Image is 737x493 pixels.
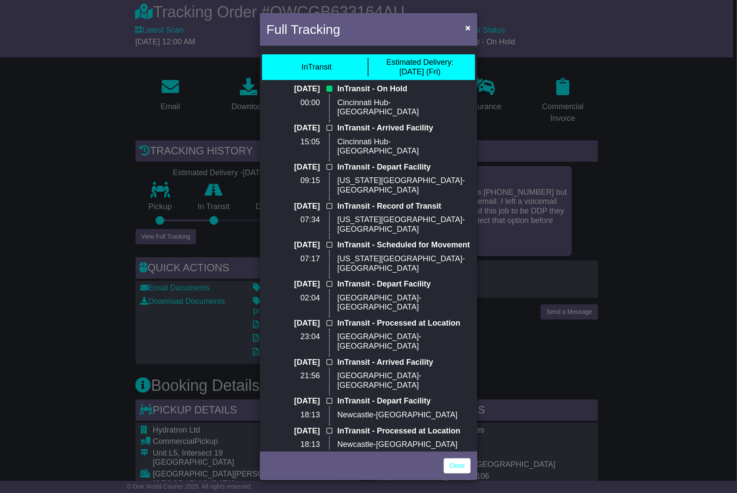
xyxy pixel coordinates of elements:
p: InTransit - Arrived Facility [337,358,471,367]
p: 23:04 [266,332,320,342]
p: [DATE] [266,84,320,94]
p: InTransit - Scheduled for Movement [337,240,471,250]
p: [DATE] [266,240,320,250]
p: InTransit - Processed at Location [337,319,471,328]
p: [DATE] [266,426,320,436]
p: Cincinnati Hub-[GEOGRAPHIC_DATA] [337,98,471,117]
p: InTransit - On Hold [337,84,471,94]
p: [GEOGRAPHIC_DATA]-[GEOGRAPHIC_DATA] [337,332,471,351]
p: Cincinnati Hub-[GEOGRAPHIC_DATA] [337,137,471,156]
p: 07:34 [266,215,320,225]
p: [US_STATE][GEOGRAPHIC_DATA]-[GEOGRAPHIC_DATA] [337,215,471,234]
p: InTransit - Record of Transit [337,202,471,211]
p: InTransit - Depart Facility [337,163,471,172]
h4: Full Tracking [266,20,340,39]
p: 15:05 [266,137,320,147]
div: InTransit [302,63,332,72]
p: [DATE] [266,280,320,289]
p: 09:15 [266,176,320,186]
p: 18:13 [266,440,320,450]
p: [DATE] [266,202,320,211]
p: [US_STATE][GEOGRAPHIC_DATA]-[GEOGRAPHIC_DATA] [337,176,471,195]
p: [DATE] [266,358,320,367]
a: Close [444,458,471,473]
p: InTransit - Processed at Location [337,426,471,436]
p: [DATE] [266,319,320,328]
p: 00:00 [266,98,320,108]
p: InTransit - Depart Facility [337,280,471,289]
p: [DATE] [266,396,320,406]
p: InTransit - Arrived Facility [337,123,471,133]
p: 07:17 [266,254,320,264]
div: [DATE] (Fri) [386,58,454,77]
p: [DATE] [266,163,320,172]
p: [GEOGRAPHIC_DATA]-[GEOGRAPHIC_DATA] [337,371,471,390]
p: [US_STATE][GEOGRAPHIC_DATA]-[GEOGRAPHIC_DATA] [337,254,471,273]
span: Estimated Delivery: [386,58,454,67]
p: 18:13 [266,410,320,420]
p: Newcastle-[GEOGRAPHIC_DATA] [337,440,471,450]
span: × [465,23,471,33]
p: Newcastle-[GEOGRAPHIC_DATA] [337,410,471,420]
p: 02:04 [266,293,320,303]
p: InTransit - Depart Facility [337,396,471,406]
p: [GEOGRAPHIC_DATA]-[GEOGRAPHIC_DATA] [337,293,471,312]
button: Close [461,19,475,37]
p: [DATE] [266,123,320,133]
p: 21:56 [266,371,320,381]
